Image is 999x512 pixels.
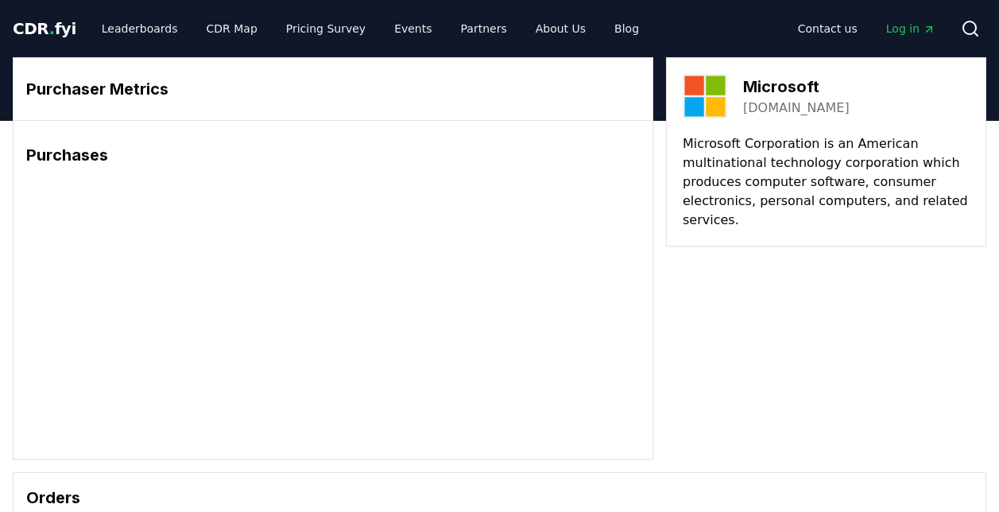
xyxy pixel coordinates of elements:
[602,14,652,43] a: Blog
[13,17,76,40] a: CDR.fyi
[273,14,378,43] a: Pricing Survey
[743,75,850,99] h3: Microsoft
[49,19,55,38] span: .
[448,14,520,43] a: Partners
[683,134,970,230] p: Microsoft Corporation is an American multinational technology corporation which produces computer...
[26,143,640,167] h3: Purchases
[785,14,870,43] a: Contact us
[743,99,850,118] a: [DOMAIN_NAME]
[89,14,652,43] nav: Main
[89,14,191,43] a: Leaderboards
[785,14,948,43] nav: Main
[523,14,598,43] a: About Us
[886,21,935,37] span: Log in
[873,14,948,43] a: Log in
[683,74,727,118] img: Microsoft-logo
[194,14,270,43] a: CDR Map
[13,19,76,38] span: CDR fyi
[26,77,640,101] h3: Purchaser Metrics
[381,14,444,43] a: Events
[26,486,973,510] h3: Orders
